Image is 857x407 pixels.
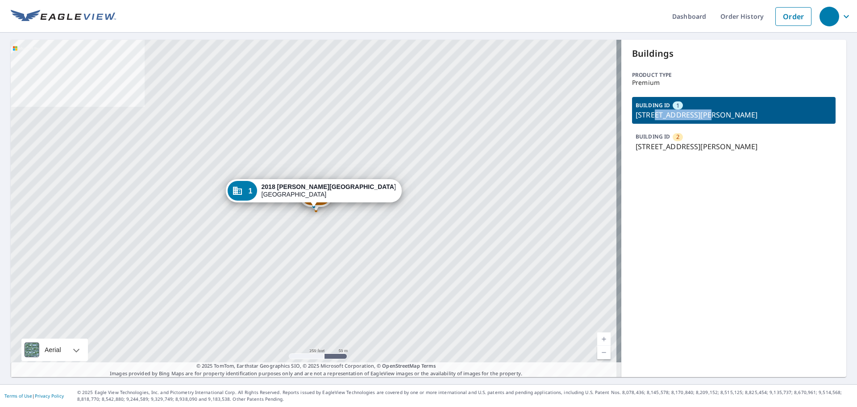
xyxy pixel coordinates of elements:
div: Aerial [42,339,64,361]
div: Aerial [21,339,88,361]
p: | [4,393,64,399]
p: [STREET_ADDRESS][PERSON_NAME] [636,141,832,152]
strong: 2018 [PERSON_NAME][GEOGRAPHIC_DATA] [262,183,396,190]
span: © 2025 TomTom, Earthstar Geographics SIO, © 2025 Microsoft Corporation, © [196,362,436,370]
p: Premium [632,79,836,86]
div: [GEOGRAPHIC_DATA] [262,183,395,198]
a: Terms [421,362,436,369]
a: Current Level 17, Zoom In [597,332,611,346]
p: © 2025 Eagle View Technologies, Inc. and Pictometry International Corp. All Rights Reserved. Repo... [77,389,853,403]
span: 1 [248,188,252,194]
div: Dropped pin, building 1, Commercial property, 2018 Covington Ave Simi Valley, CA 93065 [225,179,401,207]
span: 1 [676,101,679,110]
a: Current Level 17, Zoom Out [597,346,611,359]
p: [STREET_ADDRESS][PERSON_NAME] [636,109,832,120]
span: 2 [676,133,679,141]
a: Order [775,7,811,26]
p: Product type [632,71,836,79]
p: BUILDING ID [636,133,670,140]
img: EV Logo [11,10,116,23]
a: Privacy Policy [35,393,64,399]
p: Buildings [632,47,836,60]
a: OpenStreetMap [382,362,420,369]
p: Images provided by Bing Maps are for property identification purposes only and are not a represen... [11,362,621,377]
p: BUILDING ID [636,101,670,109]
a: Terms of Use [4,393,32,399]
